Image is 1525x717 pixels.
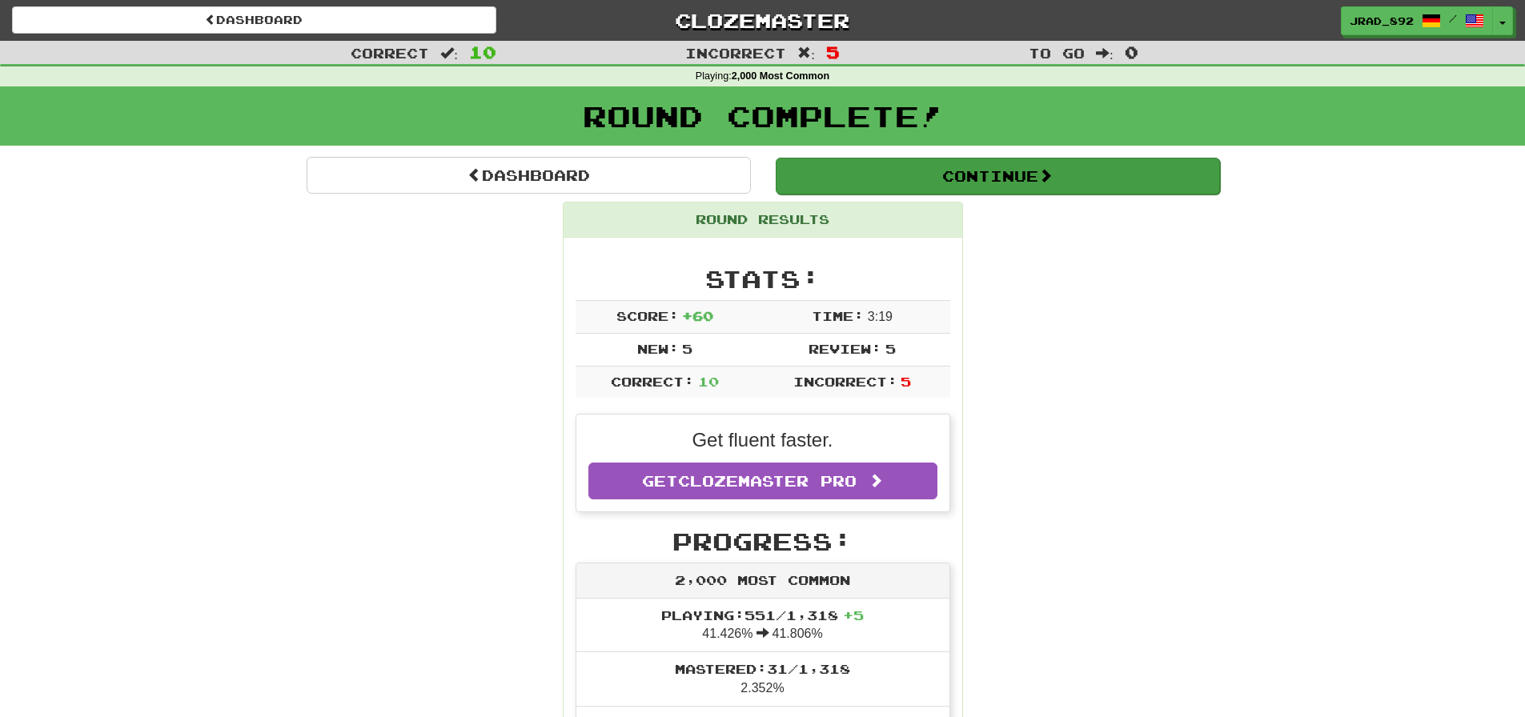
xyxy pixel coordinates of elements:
[797,46,815,60] span: :
[826,42,840,62] span: 5
[1125,42,1138,62] span: 0
[776,158,1220,194] button: Continue
[1350,14,1414,28] span: jrad_892
[12,6,496,34] a: Dashboard
[885,341,896,356] span: 5
[678,472,857,490] span: Clozemaster Pro
[901,374,911,389] span: 5
[307,157,751,194] a: Dashboard
[675,661,850,676] span: Mastered: 31 / 1,318
[6,100,1519,132] h1: Round Complete!
[682,308,713,323] span: + 60
[843,607,864,623] span: + 5
[576,599,949,653] li: 41.426% 41.806%
[732,70,829,82] strong: 2,000 Most Common
[564,202,962,238] div: Round Results
[1096,46,1114,60] span: :
[812,308,864,323] span: Time:
[868,310,893,323] span: 3 : 19
[576,266,950,292] h2: Stats:
[698,374,719,389] span: 10
[588,427,937,454] p: Get fluent faster.
[1029,45,1085,61] span: To go
[576,651,949,707] li: 2.352%
[440,46,458,60] span: :
[576,563,949,599] div: 2,000 Most Common
[611,374,694,389] span: Correct:
[637,341,679,356] span: New:
[1449,13,1457,24] span: /
[809,341,881,356] span: Review:
[351,45,429,61] span: Correct
[616,308,679,323] span: Score:
[588,463,937,499] a: GetClozemaster Pro
[682,341,692,356] span: 5
[1341,6,1493,35] a: jrad_892 /
[576,528,950,555] h2: Progress:
[469,42,496,62] span: 10
[685,45,786,61] span: Incorrect
[520,6,1005,34] a: Clozemaster
[793,374,897,389] span: Incorrect:
[661,607,864,623] span: Playing: 551 / 1,318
